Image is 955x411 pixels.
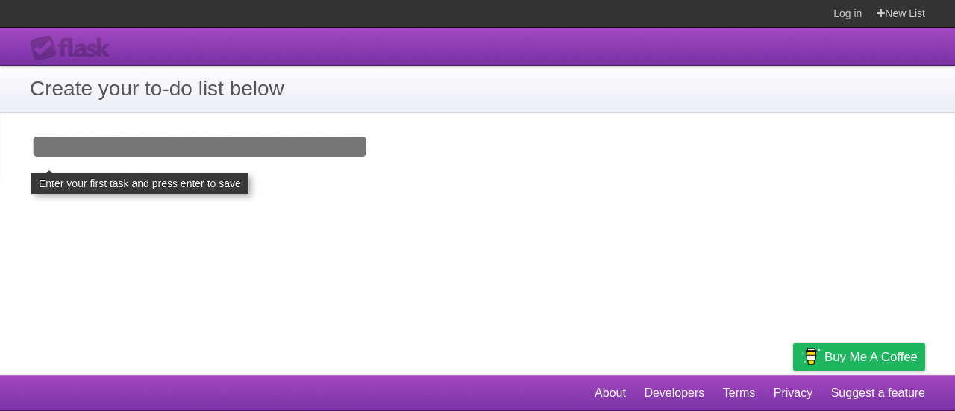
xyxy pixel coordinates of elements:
div: Flask [30,35,119,62]
img: Buy me a coffee [801,344,821,369]
span: Buy me a coffee [824,344,918,370]
a: Privacy [774,379,812,407]
a: Suggest a feature [831,379,925,407]
a: About [595,379,626,407]
a: Developers [644,379,704,407]
a: Terms [723,379,756,407]
h1: Create your to-do list below [30,73,925,104]
a: Buy me a coffee [793,343,925,371]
